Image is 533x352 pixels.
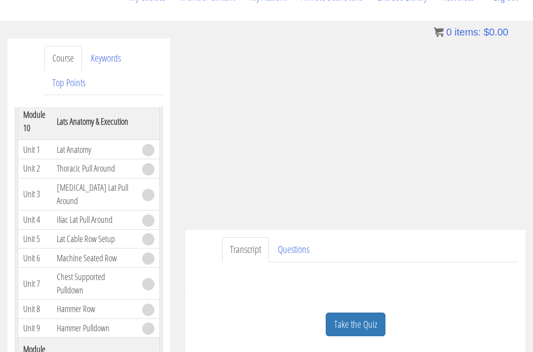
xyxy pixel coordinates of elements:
[18,210,52,229] td: Unit 4
[44,46,82,71] a: Course
[484,27,508,37] bdi: 0.00
[83,46,129,71] a: Keywords
[18,178,52,210] td: Unit 3
[18,159,52,178] td: Unit 2
[52,248,137,268] td: Machine Seated Row
[222,237,269,262] a: Transcript
[52,103,137,140] th: Lats Anatomy & Execution
[52,268,137,300] td: Chest Supported Pulldown
[52,140,137,159] td: Lat Anatomy
[18,300,52,319] td: Unit 8
[52,318,137,338] td: Hammer Pulldown
[52,229,137,248] td: Lat Cable Row Setup
[52,210,137,229] td: Iliac Lat Pull Around
[434,27,508,37] a: 0 items: $0.00
[52,178,137,210] td: [MEDICAL_DATA] Lat Pull Around
[484,27,489,37] span: $
[18,318,52,338] td: Unit 9
[44,70,93,96] a: Top Points
[18,229,52,248] td: Unit 5
[52,300,137,319] td: Hammer Row
[434,27,444,37] img: icon11.png
[455,27,481,37] span: items:
[18,268,52,300] td: Unit 7
[18,140,52,159] td: Unit 1
[18,248,52,268] td: Unit 6
[18,103,52,140] th: Module 10
[446,27,452,37] span: 0
[270,237,317,262] a: Questions
[326,313,385,337] a: Take the Quiz
[52,159,137,178] td: Thoracic Pull Around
